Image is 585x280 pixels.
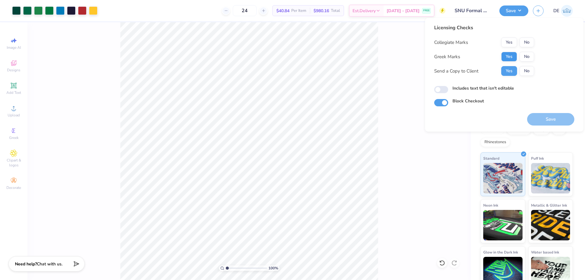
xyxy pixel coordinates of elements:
div: Greek Marks [434,53,460,60]
a: DE [553,5,573,17]
span: Greek [9,135,19,140]
span: Metallic & Glitter Ink [531,202,567,208]
img: Neon Ink [483,210,523,240]
input: – – [233,5,257,16]
span: Decorate [6,185,21,190]
div: Licensing Checks [434,24,534,31]
button: No [519,52,534,62]
span: Standard [483,155,499,161]
img: Puff Ink [531,163,570,193]
img: Standard [483,163,523,193]
span: Neon Ink [483,202,498,208]
span: FREE [423,9,430,13]
span: Add Text [6,90,21,95]
button: Yes [501,66,517,76]
button: Yes [501,37,517,47]
label: Block Checkout [452,98,484,104]
span: Clipart & logos [3,158,24,168]
img: Djian Evardoni [561,5,573,17]
span: Per Item [291,8,306,14]
span: DE [553,7,559,14]
div: Rhinestones [480,138,510,147]
button: No [519,37,534,47]
button: Save [499,5,528,16]
span: Est. Delivery [353,8,376,14]
label: Includes text that isn't editable [452,85,514,91]
span: Image AI [7,45,21,50]
img: Metallic & Glitter Ink [531,210,570,240]
span: [DATE] - [DATE] [387,8,420,14]
span: Puff Ink [531,155,544,161]
span: Water based Ink [531,249,559,255]
span: Total [331,8,340,14]
input: Untitled Design [450,5,495,17]
strong: Need help? [15,261,37,267]
div: Collegiate Marks [434,39,468,46]
span: 100 % [268,265,278,271]
span: Designs [7,68,20,73]
button: No [519,66,534,76]
span: Chat with us. [37,261,62,267]
div: Send a Copy to Client [434,68,478,75]
span: $980.16 [314,8,329,14]
span: $40.84 [276,8,289,14]
span: Upload [8,113,20,118]
button: Yes [501,52,517,62]
span: Glow in the Dark Ink [483,249,518,255]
